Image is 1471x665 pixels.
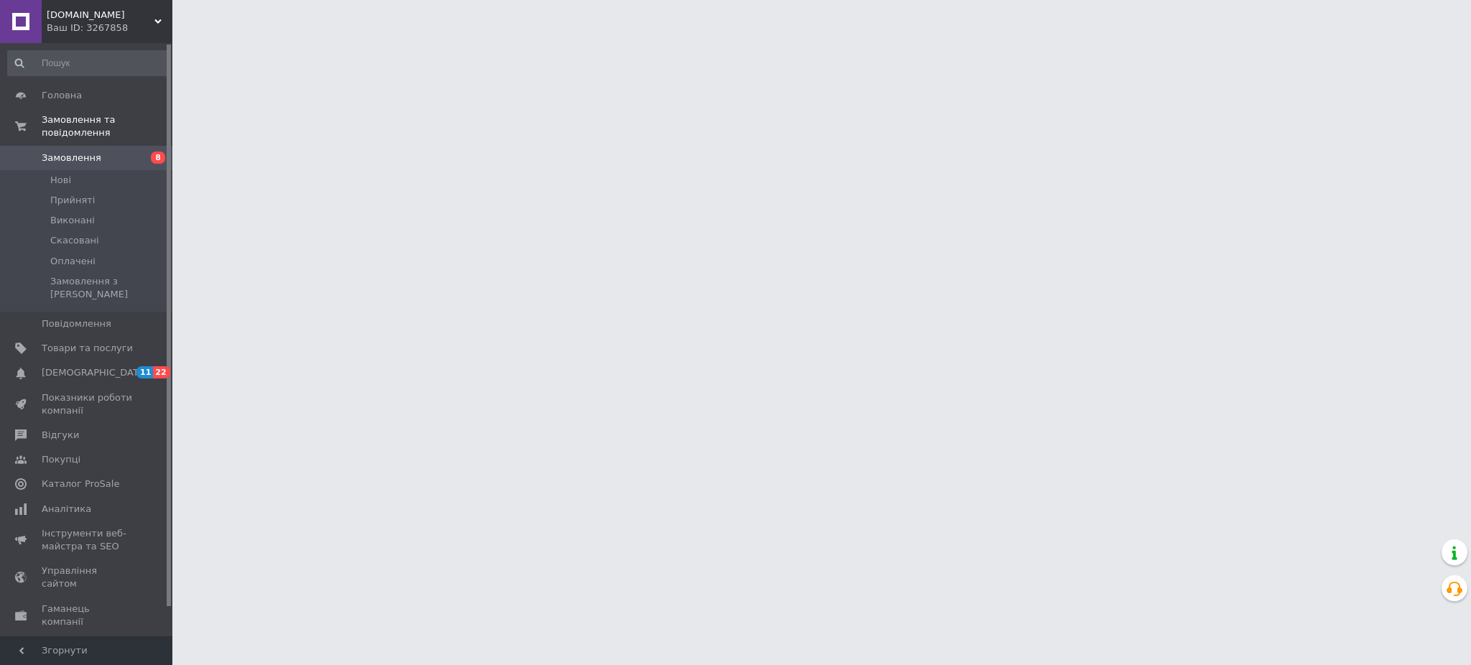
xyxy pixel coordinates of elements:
span: [DEMOGRAPHIC_DATA] [42,366,148,379]
span: Нові [50,174,71,187]
span: Прийняті [50,194,95,207]
span: Аналітика [42,503,91,516]
span: Показники роботи компанії [42,391,133,417]
div: Ваш ID: 3267858 [47,22,172,34]
span: Товари та послуги [42,342,133,355]
span: 8 [151,152,165,164]
span: Замовлення [42,152,101,164]
span: Скасовані [50,234,99,247]
span: Виконані [50,214,95,227]
span: 22 [153,366,170,378]
span: Замовлення з [PERSON_NAME] [50,275,167,301]
input: Пошук [7,50,169,76]
span: 11 [136,366,153,378]
span: Гаманець компанії [42,603,133,628]
span: Відгуки [42,429,79,442]
span: Інструменти веб-майстра та SEO [42,527,133,553]
span: Управління сайтом [42,564,133,590]
span: timon.com.ua [47,9,154,22]
span: Покупці [42,453,80,466]
span: Повідомлення [42,317,111,330]
span: Оплачені [50,255,96,268]
span: Головна [42,89,82,102]
span: Замовлення та повідомлення [42,113,172,139]
span: Каталог ProSale [42,478,119,490]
